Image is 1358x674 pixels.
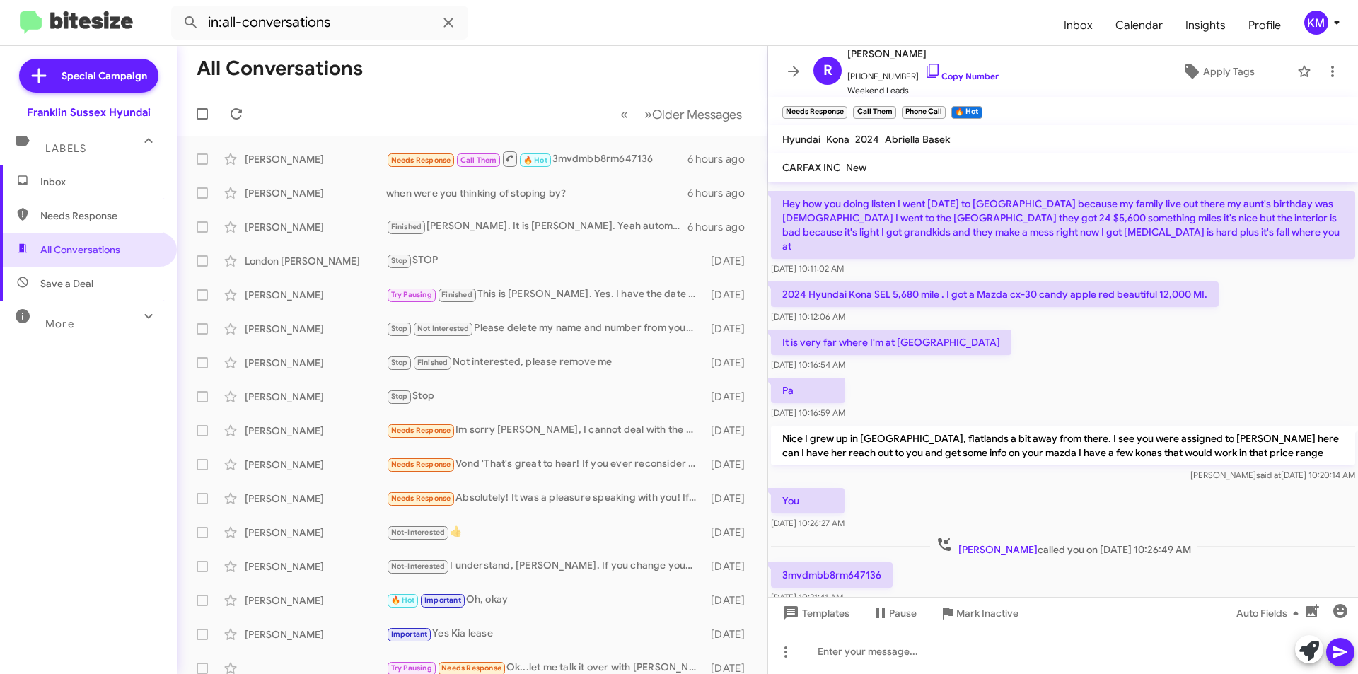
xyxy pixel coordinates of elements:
span: [DATE] 10:16:59 AM [771,407,845,418]
span: 🔥 Hot [523,156,547,165]
div: [DATE] [704,627,756,641]
div: Vond 'That's great to hear! If you ever reconsider or have any questions about your car, feel fre... [386,456,704,472]
span: Insights [1174,5,1237,46]
a: Copy Number [924,71,999,81]
span: [DATE] 10:31:41 AM [771,592,843,603]
div: [PERSON_NAME] [245,458,386,472]
button: Auto Fields [1225,600,1316,626]
button: Previous [612,100,637,129]
div: 6 hours ago [687,220,756,234]
div: 3mvdmbb8rm647136 [386,150,687,168]
p: Hey how you doing listen I went [DATE] to [GEOGRAPHIC_DATA] because my family live out there my a... [771,191,1355,259]
button: KM [1292,11,1342,35]
div: 👍 [386,524,704,540]
span: Older Messages [652,107,742,122]
div: Please delete my name and number from your records. We have already committed to buying another c... [386,320,704,337]
span: called you on [DATE] 10:26:49 AM [930,536,1197,557]
div: [DATE] [704,356,756,370]
span: Needs Response [441,663,501,673]
button: Templates [768,600,861,626]
small: Call Them [853,106,895,119]
div: KM [1304,11,1328,35]
a: Calendar [1104,5,1174,46]
small: Phone Call [902,106,946,119]
button: Next [636,100,750,129]
span: [PERSON_NAME] [DATE] 10:20:14 AM [1190,470,1355,480]
button: Mark Inactive [928,600,1030,626]
button: Pause [861,600,928,626]
span: R [823,59,832,82]
div: [PERSON_NAME] [245,492,386,506]
span: [DATE] 10:11:02 AM [771,263,844,274]
div: [PERSON_NAME] [245,525,386,540]
a: Inbox [1052,5,1104,46]
span: Special Campaign [62,69,147,83]
span: Abriella Basek [885,133,950,146]
div: [PERSON_NAME] [245,356,386,370]
p: It is very far where I'm at [GEOGRAPHIC_DATA] [771,330,1011,355]
span: 2024 [855,133,879,146]
small: 🔥 Hot [951,106,982,119]
div: Oh, okay [386,592,704,608]
span: Needs Response [391,494,451,503]
input: Search [171,6,468,40]
div: This is [PERSON_NAME]. Yes. I have the date set. Happy travels! Enjoy the NO SNOW [386,286,704,303]
div: [DATE] [704,525,756,540]
div: Absolutely! It was a pleasure speaking with you! If all goes well my generally frugal nephew will... [386,490,704,506]
small: Needs Response [782,106,847,119]
div: Franklin Sussex Hyundai [27,105,151,120]
div: 6 hours ago [687,186,756,200]
div: [DATE] [704,458,756,472]
button: Apply Tags [1145,59,1290,84]
div: [PERSON_NAME] [245,593,386,608]
div: [DATE] [704,424,756,438]
span: Finished [391,222,422,231]
div: [DATE] [704,390,756,404]
div: Not interested, please remove me [386,354,704,371]
div: [PERSON_NAME] [245,322,386,336]
div: [PERSON_NAME] [245,627,386,641]
span: Auto Fields [1236,600,1304,626]
div: [PERSON_NAME] [245,152,386,166]
span: More [45,318,74,330]
span: Call Them [460,156,497,165]
p: Nice I grew up in [GEOGRAPHIC_DATA], flatlands a bit away from there. I see you were assigned to ... [771,426,1355,465]
div: London [PERSON_NAME] [245,254,386,268]
div: [PERSON_NAME] [245,220,386,234]
div: [PERSON_NAME] [245,390,386,404]
p: You [771,488,845,513]
div: [PERSON_NAME] [245,424,386,438]
span: Labels [45,142,86,155]
p: Pa [771,378,845,403]
span: Not-Interested [391,528,446,537]
span: Needs Response [40,209,161,223]
div: I understand, [PERSON_NAME]. If you change your mind or have any questions in the future, feel fr... [386,558,704,574]
span: Mark Inactive [956,600,1018,626]
div: STOP [386,252,704,269]
div: 6 hours ago [687,152,756,166]
span: Stop [391,392,408,401]
span: Profile [1237,5,1292,46]
span: Templates [779,600,849,626]
span: [PERSON_NAME] [958,543,1038,556]
div: [DATE] [704,492,756,506]
div: [PERSON_NAME] [245,288,386,302]
div: Yes Kia lease [386,626,704,642]
span: Finished [441,290,472,299]
span: Stop [391,358,408,367]
span: [DATE] 10:16:54 AM [771,359,845,370]
div: [DATE] [704,254,756,268]
span: [DATE] 10:12:06 AM [771,311,845,322]
span: Needs Response [391,156,451,165]
span: Stop [391,256,408,265]
div: [DATE] [704,288,756,302]
nav: Page navigation example [613,100,750,129]
p: 2024 Hyundai Kona SEL 5,680 mile . I got a Mazda cx-30 candy apple red beautiful 12,000 MI. [771,281,1219,307]
span: [DATE] 10:26:27 AM [771,518,845,528]
span: Not Interested [417,324,470,333]
span: [PERSON_NAME] [847,45,999,62]
span: 🔥 Hot [391,595,415,605]
div: [PERSON_NAME] [245,186,386,200]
